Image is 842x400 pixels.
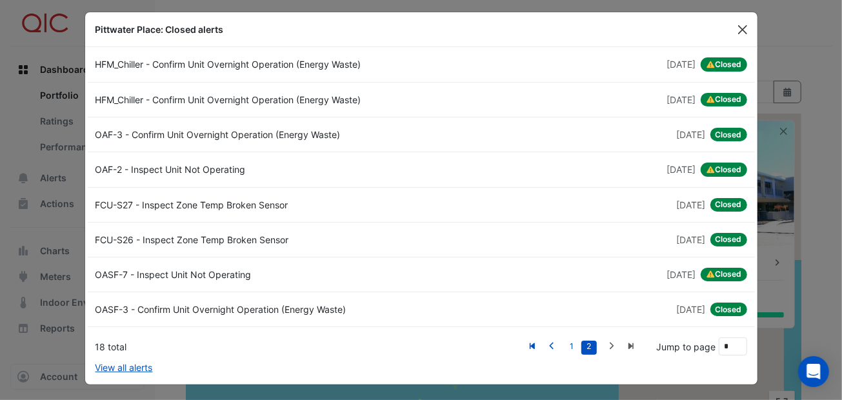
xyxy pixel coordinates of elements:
[88,303,421,316] div: OASF-3 - Confirm Unit Overnight Operation (Energy Waste)
[667,269,696,280] span: Thu 08-Jun-2023 12:54 AEST
[676,234,705,245] span: Fri 15-Dec-2023 13:44 AEST
[710,198,747,212] span: Closed
[701,93,747,107] span: Closed
[581,341,597,355] a: 2
[522,338,542,355] a: First
[701,57,747,72] span: Closed
[88,57,421,72] div: HFM_Chiller - Confirm Unit Overnight Operation (Energy Waste)
[88,93,421,107] div: HFM_Chiller - Confirm Unit Overnight Operation (Energy Waste)
[710,233,747,246] span: Closed
[88,268,421,282] div: OASF-7 - Inspect Unit Not Operating
[657,340,716,354] label: Jump to page
[701,268,747,282] span: Closed
[88,128,421,141] div: OAF-3 - Confirm Unit Overnight Operation (Energy Waste)
[564,341,579,355] a: 1
[733,20,752,39] button: Close
[95,340,523,354] div: 18 total
[676,304,705,315] span: Tue 28-Mar-2023 12:09 AEST
[88,198,421,212] div: FCU-S27 - Inspect Zone Temp Broken Sensor
[701,163,747,177] span: Closed
[710,128,747,141] span: Closed
[95,24,224,35] b: Pittwater Place: Closed alerts
[95,361,153,374] a: View all alerts
[88,163,421,177] div: OAF-2 - Inspect Unit Not Operating
[676,199,705,210] span: Wed 03-Jan-2024 13:13 AEST
[710,303,747,316] span: Closed
[88,233,421,246] div: FCU-S26 - Inspect Zone Temp Broken Sensor
[667,164,696,175] span: Mon 15-Apr-2024 10:51 AEST
[667,59,696,70] span: Thu 09-Jan-2025 14:16 AEST
[676,129,705,140] span: Fri 18-Oct-2024 12:20 AEST
[542,338,562,355] a: Previous
[667,94,696,105] span: Wed 18-Dec-2024 14:20 AEST
[798,356,829,387] div: Open Intercom Messenger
